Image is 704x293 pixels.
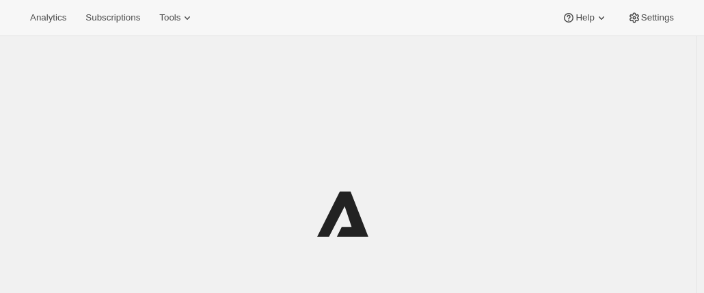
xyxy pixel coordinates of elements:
span: Analytics [30,12,66,23]
span: Subscriptions [85,12,140,23]
button: Analytics [22,8,75,27]
button: Settings [619,8,682,27]
button: Subscriptions [77,8,148,27]
span: Settings [641,12,674,23]
span: Help [576,12,594,23]
span: Tools [159,12,180,23]
button: Tools [151,8,202,27]
button: Help [554,8,616,27]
